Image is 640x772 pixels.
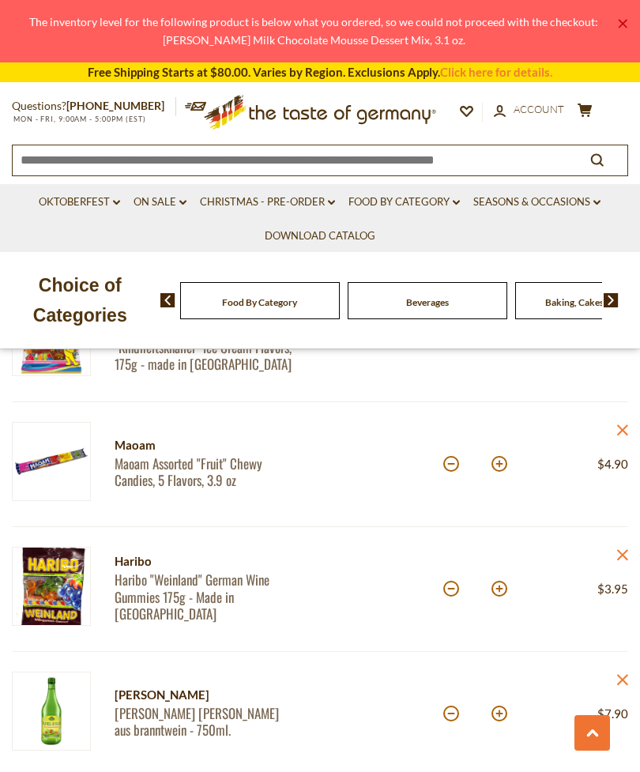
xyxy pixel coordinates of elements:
div: Haribo [115,552,292,571]
a: Oktoberfest [39,194,120,211]
a: Food By Category [348,194,460,211]
a: Account [494,101,564,119]
span: $4.90 [597,457,628,471]
img: Haribo "Weinland" German Wine Gummies 175g - Made in Germany [12,547,91,626]
a: Download Catalog [265,228,375,245]
a: [PERSON_NAME] [PERSON_NAME] aus branntwein - 750ml. [115,705,292,739]
span: MON - FRI, 9:00AM - 5:00PM (EST) [12,115,146,123]
span: Account [514,103,564,115]
img: previous arrow [160,293,175,307]
a: Haribo "Weinland" German Wine Gummies 175g - Made in [GEOGRAPHIC_DATA] [115,571,292,622]
a: Click here for details. [440,65,552,79]
a: Seasons & Occasions [473,194,600,211]
a: Beverages [406,296,449,308]
span: $3.95 [597,582,628,596]
a: Maoam Assorted "Fruit" Chewy Candies, 5 Flavors, 3.9 oz [115,455,292,489]
img: Kuehne Tafel-Essig [12,672,91,751]
a: Christmas - PRE-ORDER [200,194,335,211]
a: On Sale [134,194,186,211]
span: $7.90 [597,706,628,721]
p: Questions? [12,96,176,116]
a: Haribo Gold Bears Gummies, "Kindheitsknaller" Ice Cream Flavors, 175g - made in [GEOGRAPHIC_DATA] [115,322,292,372]
div: Maoam [115,435,292,455]
img: next arrow [604,293,619,307]
img: Maoam Assorted "Fruit" Chewy Candies, 5 Flavors, 3.9 oz [12,422,91,501]
div: [PERSON_NAME] [115,685,292,705]
a: [PHONE_NUMBER] [66,99,164,112]
a: × [618,19,627,28]
a: Food By Category [222,296,297,308]
div: The inventory level for the following product is below what you ordered, so we could not proceed ... [13,13,615,50]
